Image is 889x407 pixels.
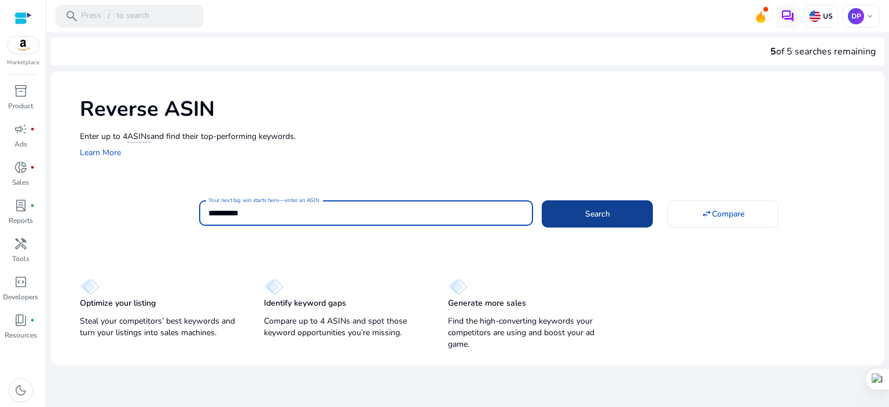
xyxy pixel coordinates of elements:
p: Find the high-converting keywords your competitors are using and boost your ad game. [448,316,609,350]
button: Search [542,200,653,227]
p: Steal your competitors’ best keywords and turn your listings into sales machines. [80,316,241,339]
img: diamond.svg [80,278,99,295]
span: fiber_manual_record [30,127,35,131]
img: amazon.svg [8,36,39,54]
mat-label: Your next big win starts here—enter an ASIN [208,196,319,204]
span: code_blocks [14,275,28,289]
div: of 5 searches remaining [770,45,876,58]
span: dark_mode [14,383,28,397]
span: Search [585,208,610,220]
p: Sales [12,177,29,188]
p: Developers [3,292,38,302]
span: ASINs [127,131,150,142]
span: fiber_manual_record [30,165,35,170]
p: Marketplace [7,58,39,67]
p: Reports [9,215,33,226]
span: / [104,10,114,23]
p: DP [848,8,864,24]
span: 5 [770,45,776,58]
p: Generate more sales [448,298,526,309]
p: Identify keyword gaps [264,298,346,309]
span: Compare [712,208,744,220]
p: Ads [14,139,27,149]
h1: Reverse ASIN [80,97,873,122]
img: diamond.svg [264,278,283,295]
p: Product [8,101,33,111]
span: donut_small [14,160,28,174]
p: Optimize your listing [80,298,156,309]
img: us.svg [809,10,821,22]
p: Enter up to 4 and find their top-performing keywords. [80,130,873,142]
span: campaign [14,122,28,136]
span: search [65,9,79,23]
span: handyman [14,237,28,251]
p: Resources [5,330,37,340]
span: book_4 [14,313,28,327]
mat-icon: swap_horiz [701,208,712,219]
span: lab_profile [14,199,28,212]
p: Press to search [81,10,149,23]
img: diamond.svg [448,278,467,295]
button: Compare [667,200,778,227]
span: fiber_manual_record [30,318,35,322]
p: Compare up to 4 ASINs and spot those keyword opportunities you’re missing. [264,316,425,339]
p: Tools [12,254,30,264]
a: Learn More [80,147,121,158]
span: inventory_2 [14,84,28,98]
span: keyboard_arrow_down [865,12,875,21]
span: fiber_manual_record [30,203,35,208]
p: US [821,12,833,21]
